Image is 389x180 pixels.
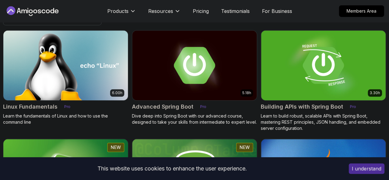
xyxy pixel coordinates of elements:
[261,113,386,131] p: Learn to build robust, scalable APIs with Spring Boot, mastering REST principles, JSON handling, ...
[107,7,136,20] button: Products
[261,30,386,100] img: Building APIs with Spring Boot card
[261,102,343,111] h2: Building APIs with Spring Boot
[5,162,339,175] div: This website uses cookies to enhance the user experience.
[3,113,128,125] p: Learn the fundamentals of Linux and how to use the command line
[339,6,384,17] p: Members Area
[193,7,209,15] a: Pricing
[346,104,360,110] p: Pro
[148,7,173,15] p: Resources
[3,30,128,100] img: Linux Fundamentals card
[240,144,250,150] p: NEW
[112,90,122,95] p: 6.00h
[132,30,257,125] a: Advanced Spring Boot card5.18hAdvanced Spring BootProDive deep into Spring Boot with our advanced...
[148,7,181,20] button: Resources
[132,30,257,100] img: Advanced Spring Boot card
[339,5,384,17] a: Members Area
[61,104,74,110] p: Pro
[3,30,128,125] a: Linux Fundamentals card6.00hLinux FundamentalsProLearn the fundamentals of Linux and how to use t...
[349,163,384,174] button: Accept cookies
[196,104,210,110] p: Pro
[107,7,129,15] p: Products
[261,30,386,131] a: Building APIs with Spring Boot card3.30hBuilding APIs with Spring BootProLearn to build robust, s...
[3,102,58,111] h2: Linux Fundamentals
[370,90,380,95] p: 3.30h
[242,90,251,95] p: 5.18h
[262,7,292,15] a: For Business
[111,144,121,150] p: NEW
[132,113,257,125] p: Dive deep into Spring Boot with our advanced course, designed to take your skills from intermedia...
[132,102,193,111] h2: Advanced Spring Boot
[221,7,250,15] a: Testimonials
